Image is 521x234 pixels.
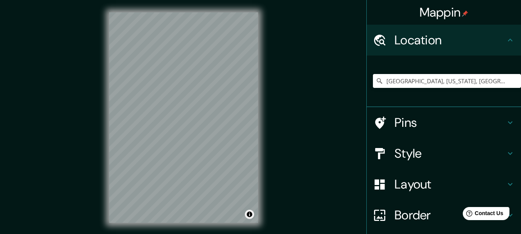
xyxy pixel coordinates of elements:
input: Pick your city or area [373,74,521,88]
img: pin-icon.png [462,10,468,17]
div: Pins [367,107,521,138]
h4: Location [395,32,506,48]
button: Toggle attribution [245,210,254,219]
canvas: Map [109,12,258,223]
h4: Mappin [420,5,469,20]
h4: Style [395,146,506,161]
div: Location [367,25,521,56]
div: Style [367,138,521,169]
div: Layout [367,169,521,200]
h4: Border [395,207,506,223]
div: Border [367,200,521,231]
iframe: Help widget launcher [452,204,513,226]
h4: Pins [395,115,506,130]
h4: Layout [395,177,506,192]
